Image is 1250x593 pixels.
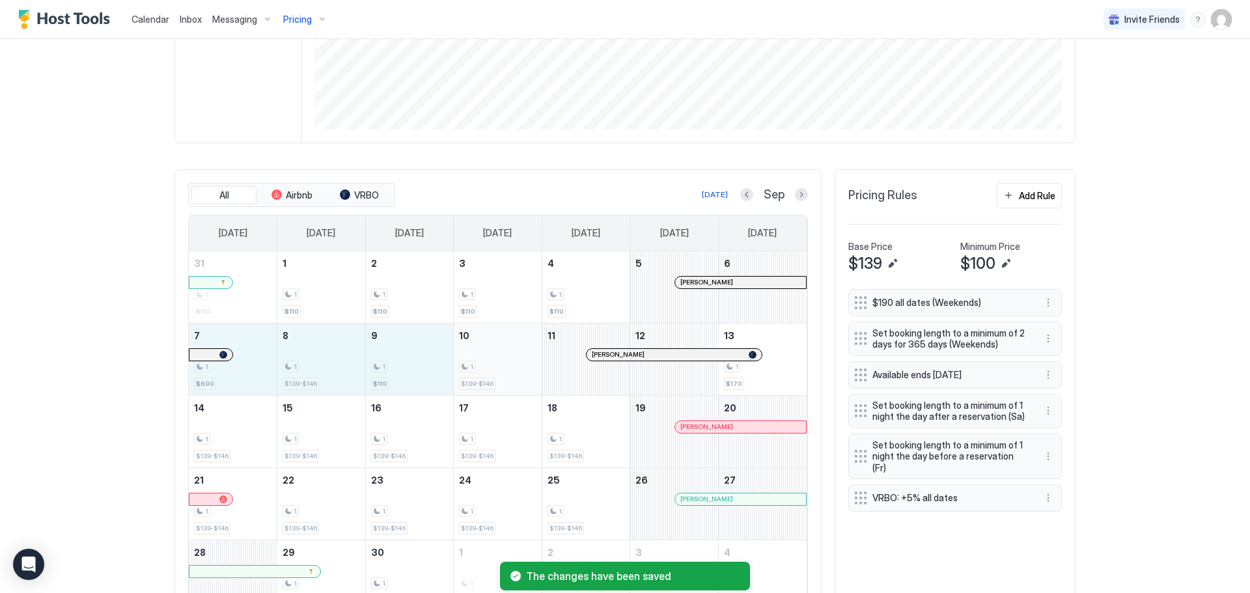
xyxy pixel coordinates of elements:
td: September 12, 2025 [630,323,719,395]
td: September 10, 2025 [454,323,542,395]
span: 24 [459,475,471,486]
span: $139-$146 [285,379,317,388]
a: September 18, 2025 [542,396,630,420]
span: 1 [294,363,297,371]
div: menu [1040,403,1056,419]
td: September 13, 2025 [718,323,807,395]
span: 1 [294,290,297,299]
td: September 20, 2025 [718,395,807,467]
a: September 16, 2025 [366,396,454,420]
a: Calendar [132,12,169,26]
span: [PERSON_NAME] [592,350,645,359]
td: September 5, 2025 [630,251,719,324]
a: September 10, 2025 [454,324,542,348]
span: 23 [371,475,383,486]
td: September 26, 2025 [630,467,719,540]
td: September 6, 2025 [718,251,807,324]
td: September 27, 2025 [718,467,807,540]
a: September 24, 2025 [454,468,542,492]
span: $110 [285,307,299,316]
span: [DATE] [572,227,600,239]
td: September 15, 2025 [277,395,366,467]
span: $170 [726,379,742,388]
a: September 28, 2025 [189,540,277,564]
button: More options [1040,403,1056,419]
button: Airbnb [259,186,324,204]
div: menu [1040,295,1056,310]
span: $190 all dates (Weekends) [872,297,1027,309]
span: 4 [548,258,554,269]
span: $139 [848,254,882,273]
td: September 8, 2025 [277,323,366,395]
span: 22 [283,475,294,486]
span: 31 [194,258,204,269]
span: 28 [194,547,206,558]
span: $139-$146 [549,524,582,532]
span: Set booking length to a minimum of 2 days for 365 days (Weekends) [872,327,1027,350]
div: [PERSON_NAME] [592,350,757,359]
span: 1 [205,435,208,443]
span: $139-$146 [461,524,493,532]
span: Sep [764,187,785,202]
span: 30 [371,547,384,558]
span: [DATE] [660,227,689,239]
button: More options [1040,490,1056,506]
a: Sunday [206,215,260,251]
span: 29 [283,547,295,558]
div: [PERSON_NAME] [680,495,801,503]
span: 21 [194,475,204,486]
span: $139-$146 [461,452,493,460]
a: September 14, 2025 [189,396,277,420]
span: $139-$146 [549,452,582,460]
a: September 29, 2025 [277,540,365,564]
span: 1 [459,547,463,558]
span: [PERSON_NAME] [680,278,733,286]
span: 11 [548,330,555,341]
span: 1 [382,507,385,516]
span: Minimum Price [960,241,1020,253]
a: September 19, 2025 [630,396,718,420]
span: 2 [548,547,553,558]
button: [DATE] [700,187,730,202]
span: VRBO [354,189,379,201]
td: September 3, 2025 [454,251,542,324]
a: Saturday [735,215,790,251]
a: September 23, 2025 [366,468,454,492]
div: tab-group [188,183,395,208]
div: menu [1040,490,1056,506]
span: Invite Friends [1124,14,1180,25]
td: September 18, 2025 [542,395,630,467]
span: 15 [283,402,293,413]
a: Inbox [180,12,202,26]
a: September 17, 2025 [454,396,542,420]
a: Thursday [559,215,613,251]
div: Open Intercom Messenger [13,549,44,580]
span: [PERSON_NAME] [680,422,733,431]
a: September 2, 2025 [366,251,454,275]
a: October 1, 2025 [454,540,542,564]
span: [DATE] [307,227,335,239]
button: More options [1040,448,1056,464]
span: $110 [549,307,564,316]
span: 8 [283,330,288,341]
button: Edit [885,256,900,271]
span: [PERSON_NAME] [680,495,733,503]
button: VRBO [327,186,392,204]
td: September 21, 2025 [189,467,277,540]
td: September 1, 2025 [277,251,366,324]
span: $139-$146 [285,452,317,460]
span: 1 [735,363,738,371]
span: 27 [724,475,736,486]
a: September 15, 2025 [277,396,365,420]
span: 1 [470,507,473,516]
span: All [219,189,229,201]
a: Friday [647,215,702,251]
span: 12 [635,330,645,341]
span: 1 [283,258,286,269]
span: 16 [371,402,382,413]
a: September 8, 2025 [277,324,365,348]
a: August 31, 2025 [189,251,277,275]
div: User profile [1211,9,1232,30]
span: 1 [470,363,473,371]
span: 1 [559,507,562,516]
